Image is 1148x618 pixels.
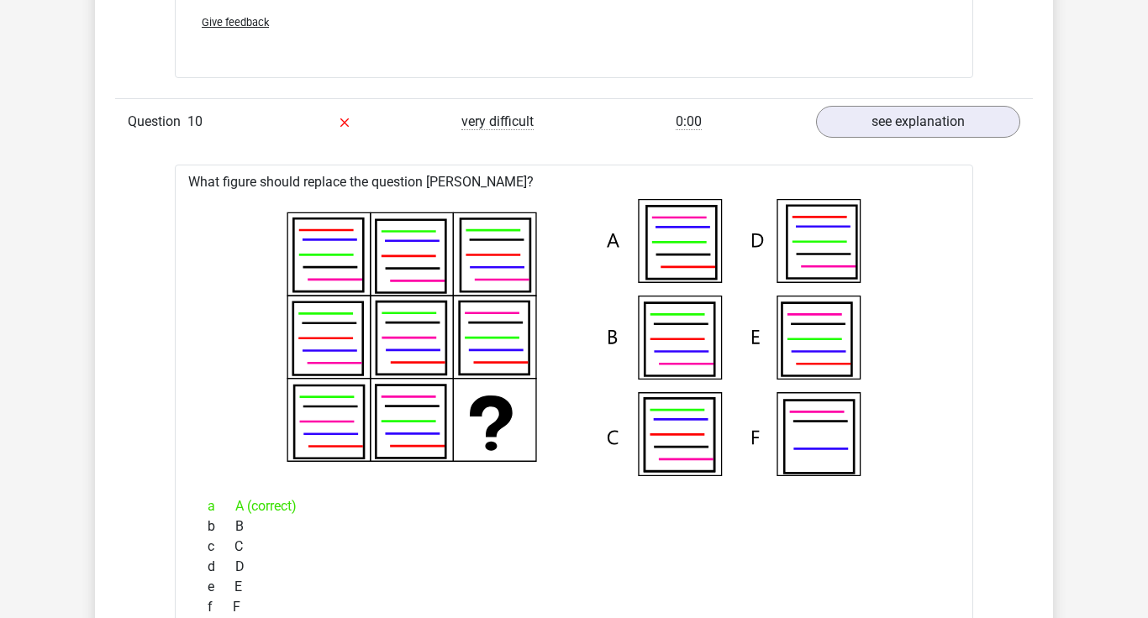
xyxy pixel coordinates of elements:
[195,537,953,557] div: C
[195,516,953,537] div: B
[195,496,953,516] div: A (correct)
[208,597,233,617] span: f
[202,16,269,29] span: Give feedback
[187,113,203,129] span: 10
[676,113,702,130] span: 0:00
[208,496,235,516] span: a
[208,537,234,557] span: c
[195,577,953,597] div: E
[816,106,1020,138] a: see explanation
[461,113,534,130] span: very difficult
[208,577,234,597] span: e
[208,516,235,537] span: b
[208,557,235,577] span: d
[195,597,953,617] div: F
[195,557,953,577] div: D
[128,112,187,132] span: Question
